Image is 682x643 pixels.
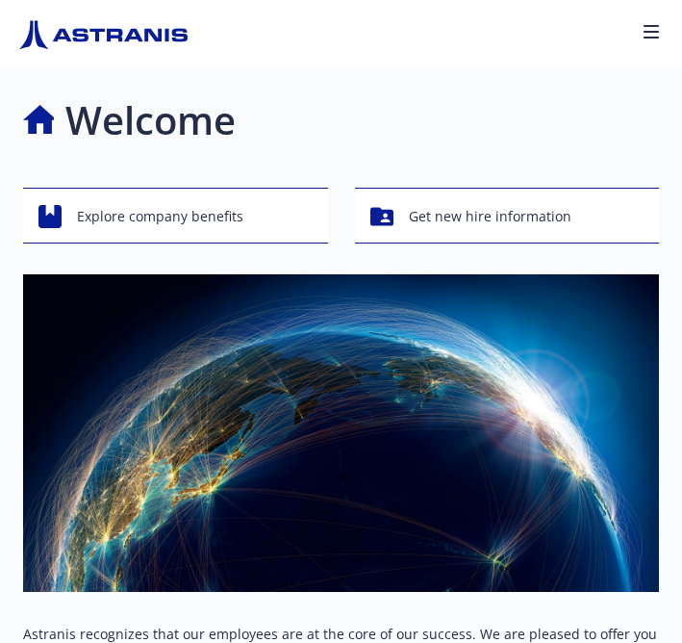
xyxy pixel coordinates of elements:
span: Explore company benefits [77,198,243,235]
h1: Welcome [65,91,236,149]
button: Explore company benefits [23,188,328,244]
button: Get new hire information [355,188,660,244]
span: Get new hire information [409,198,571,235]
img: overview page banner [23,274,659,593]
